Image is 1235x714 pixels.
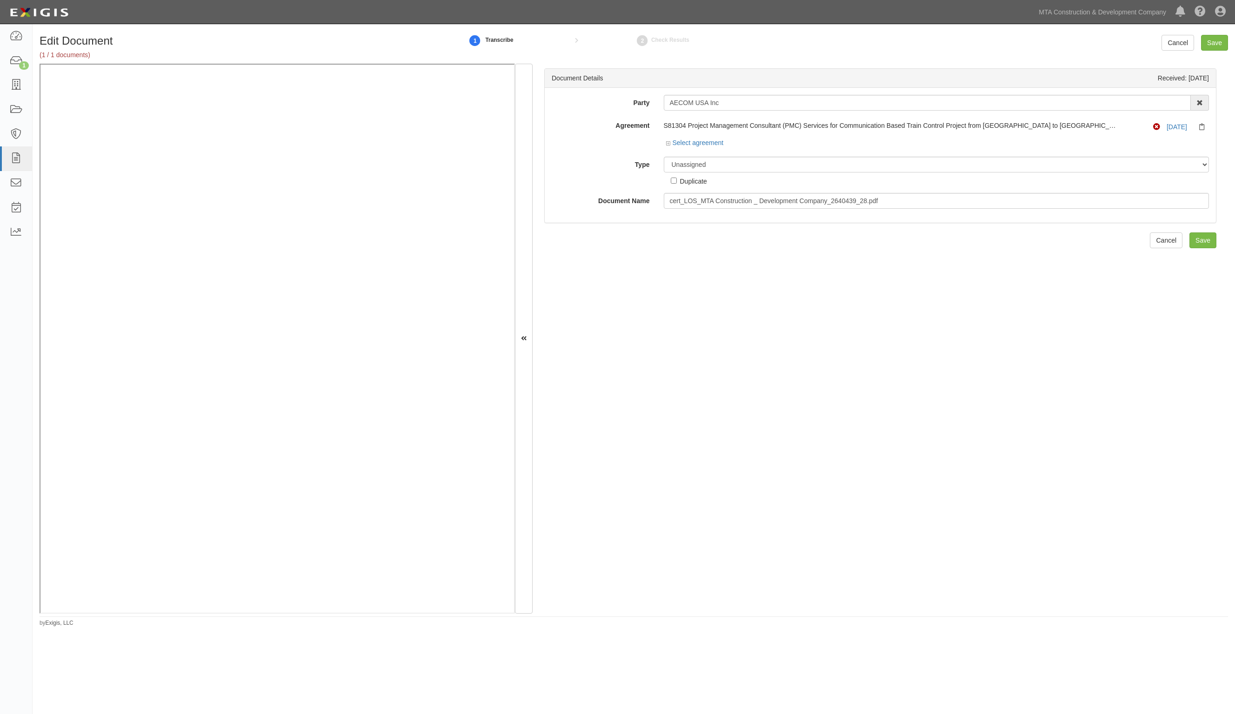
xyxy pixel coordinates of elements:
i: Help Center - Complianz [1195,7,1206,18]
small: by [40,619,73,627]
i: Non-Compliant [1153,124,1165,131]
a: Cancel [1150,232,1182,248]
input: Save [1189,232,1216,248]
a: Check Results [635,30,649,50]
strong: 1 [468,35,482,46]
label: Type [545,157,657,169]
small: Check Results [651,37,689,43]
img: logo-5460c22ac91f19d4615b14bd174203de0afe785f0fc80cf4dbbc73dc1793850b.png [7,4,71,21]
label: Party [545,95,657,107]
div: Duplicate [680,176,707,186]
a: Exigis, LLC [46,620,73,626]
a: 1 [468,30,482,50]
a: Cancel [1162,35,1194,51]
a: [DATE] [1167,123,1187,131]
input: Duplicate [671,178,677,184]
div: Received: [DATE] [1158,73,1209,83]
div: Document Details [552,73,603,83]
h1: Edit Document [40,35,427,47]
div: 1 [19,61,29,70]
label: Document Name [545,193,657,205]
input: Save [1201,35,1228,51]
div: S81304 Project Management Consultant (PMC) Services for Communication Based Train Control Project... [664,121,1119,130]
label: Agreement [545,118,657,130]
small: Transcribe [485,37,513,43]
a: Select agreement [666,139,724,146]
a: MTA Construction & Development Company [1034,3,1171,21]
strong: 2 [635,35,649,46]
h5: (1 / 1 documents) [40,52,427,59]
